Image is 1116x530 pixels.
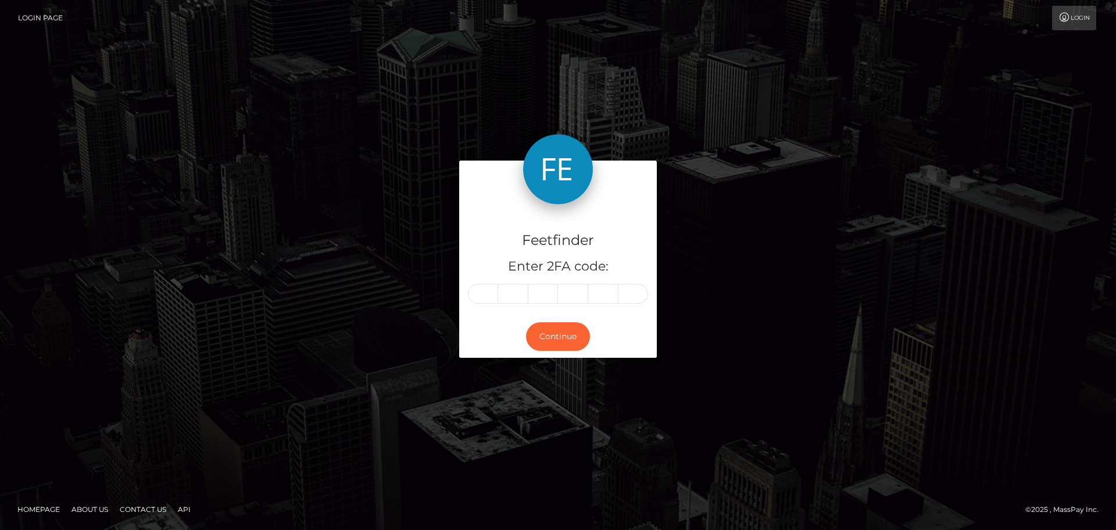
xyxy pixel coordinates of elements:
[115,500,171,518] a: Contact Us
[173,500,195,518] a: API
[526,322,590,351] button: Continue
[523,134,593,204] img: Feetfinder
[67,500,113,518] a: About Us
[468,258,648,276] h5: Enter 2FA code:
[468,230,648,251] h4: Feetfinder
[13,500,65,518] a: Homepage
[1052,6,1096,30] a: Login
[1025,503,1107,516] div: © 2025 , MassPay Inc.
[18,6,63,30] a: Login Page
